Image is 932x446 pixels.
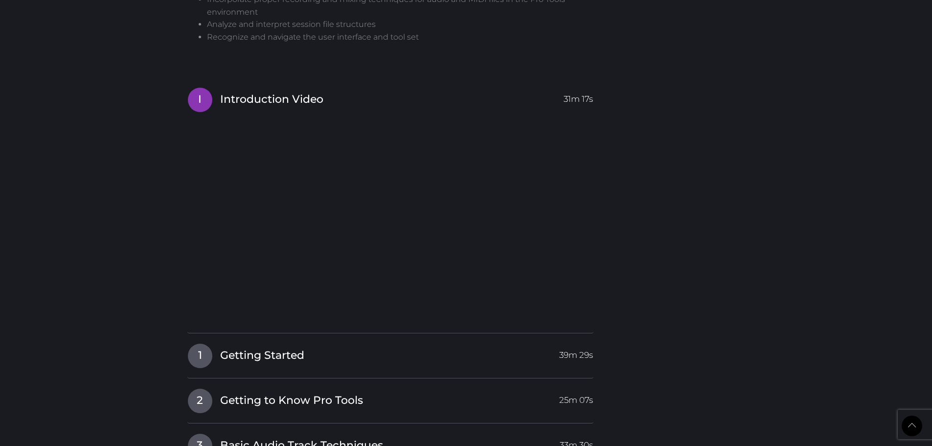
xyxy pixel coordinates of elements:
[559,389,593,406] span: 25m 07s
[220,393,363,408] span: Getting to Know Pro Tools
[564,88,593,105] span: 31m 17s
[187,87,594,108] a: IIntroduction Video31m 17s
[220,92,323,107] span: Introduction Video
[559,344,593,361] span: 39m 29s
[207,18,602,31] li: Analyze and interpret session file structures
[207,31,602,44] li: Recognize and navigate the user interface and tool set
[902,416,922,436] a: Back to Top
[188,344,212,368] span: 1
[220,348,304,363] span: Getting Started
[188,389,212,413] span: 2
[187,343,594,364] a: 1Getting Started39m 29s
[188,88,212,112] span: I
[187,388,594,409] a: 2Getting to Know Pro Tools25m 07s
